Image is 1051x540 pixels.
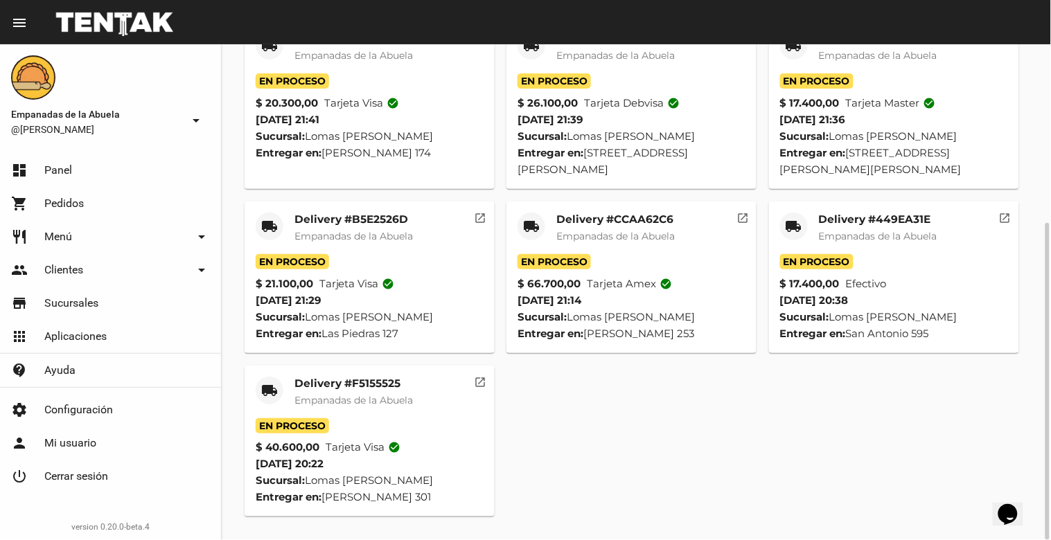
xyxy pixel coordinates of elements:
[256,145,484,161] div: [PERSON_NAME] 174
[256,310,305,323] strong: Sucursal:
[256,129,305,143] strong: Sucursal:
[660,278,672,290] mat-icon: check_circle
[780,294,849,307] span: [DATE] 20:38
[256,474,305,487] strong: Sucursal:
[780,276,840,292] strong: $ 17.400,00
[518,73,591,89] span: En Proceso
[518,327,583,340] strong: Entregar en:
[44,197,84,210] span: Pedidos
[518,145,745,178] div: [STREET_ADDRESS][PERSON_NAME]
[11,106,182,123] span: Empanadas de la Abuela
[11,123,182,136] span: @[PERSON_NAME]
[475,210,487,222] mat-icon: open_in_new
[44,230,72,244] span: Menú
[256,327,321,340] strong: Entregar en:
[256,490,321,503] strong: Entregar en:
[846,276,887,292] span: Efectivo
[11,228,28,245] mat-icon: restaurant
[193,228,210,245] mat-icon: arrow_drop_down
[44,469,108,483] span: Cerrar sesión
[819,213,937,226] mat-card-title: Delivery #449EA31E
[518,310,567,323] strong: Sucursal:
[556,230,675,242] span: Empanadas de la Abuela
[256,128,484,145] div: Lomas [PERSON_NAME]
[256,418,329,433] span: En Proceso
[188,112,204,129] mat-icon: arrow_drop_down
[518,294,581,307] span: [DATE] 21:14
[44,296,98,310] span: Sucursales
[518,276,581,292] strong: $ 66.700,00
[319,276,395,292] span: Tarjeta visa
[11,520,210,534] div: version 0.20.0-beta.4
[587,276,672,292] span: Tarjeta amex
[256,73,329,89] span: En Proceso
[261,218,278,235] mat-icon: local_shipping
[518,325,745,342] div: [PERSON_NAME] 253
[11,55,55,100] img: f0136945-ed32-4f7c-91e3-a375bc4bb2c5.png
[780,327,846,340] strong: Entregar en:
[780,145,1008,178] div: [STREET_ADDRESS][PERSON_NAME][PERSON_NAME]
[256,113,319,126] span: [DATE] 21:41
[846,95,936,111] span: Tarjeta master
[44,163,72,177] span: Panel
[324,95,400,111] span: Tarjeta visa
[780,128,1008,145] div: Lomas [PERSON_NAME]
[294,394,413,406] span: Empanadas de la Abuela
[819,230,937,242] span: Empanadas de la Abuela
[294,213,413,226] mat-card-title: Delivery #B5E2526D
[780,95,840,111] strong: $ 17.400,00
[780,254,854,269] span: En Proceso
[475,374,487,386] mat-icon: open_in_new
[518,254,591,269] span: En Proceso
[11,162,28,179] mat-icon: dashboard
[999,210,1012,222] mat-icon: open_in_new
[518,113,583,126] span: [DATE] 21:39
[11,435,28,451] mat-icon: person
[294,49,413,62] span: Empanadas de la Abuela
[11,362,28,379] mat-icon: contact_support
[326,439,401,456] span: Tarjeta visa
[786,37,802,54] mat-icon: local_shipping
[518,309,745,325] div: Lomas [PERSON_NAME]
[256,276,313,292] strong: $ 21.100,00
[819,49,937,62] span: Empanadas de la Abuela
[11,195,28,212] mat-icon: shopping_cart
[556,49,675,62] span: Empanadas de la Abuela
[523,37,540,54] mat-icon: local_shipping
[780,310,829,323] strong: Sucursal:
[387,97,400,109] mat-icon: check_circle
[294,377,413,390] mat-card-title: Delivery #F5155525
[993,485,1037,526] iframe: chat widget
[256,325,484,342] div: Las Piedras 127
[518,95,578,111] strong: $ 26.100,00
[780,113,846,126] span: [DATE] 21:36
[11,328,28,345] mat-icon: apps
[523,218,540,235] mat-icon: local_shipping
[584,95,680,111] span: Tarjeta debvisa
[193,262,210,278] mat-icon: arrow_drop_down
[261,382,278,399] mat-icon: local_shipping
[780,309,1008,325] div: Lomas [PERSON_NAME]
[256,309,484,325] div: Lomas [PERSON_NAME]
[518,128,745,145] div: Lomas [PERSON_NAME]
[667,97,680,109] mat-icon: check_circle
[11,295,28,312] mat-icon: store
[11,468,28,485] mat-icon: power_settings_new
[256,95,318,111] strong: $ 20.300,00
[518,146,583,159] strong: Entregar en:
[256,472,484,489] div: Lomas [PERSON_NAME]
[11,402,28,418] mat-icon: settings
[518,129,567,143] strong: Sucursal:
[256,254,329,269] span: En Proceso
[11,15,28,31] mat-icon: menu
[256,489,484,505] div: [PERSON_NAME] 301
[256,439,319,456] strong: $ 40.600,00
[382,278,395,290] mat-icon: check_circle
[44,403,113,417] span: Configuración
[11,262,28,278] mat-icon: people
[44,330,107,343] span: Aplicaciones
[736,210,749,222] mat-icon: open_in_new
[256,294,321,307] span: [DATE] 21:29
[261,37,278,54] mat-icon: local_shipping
[780,325,1008,342] div: San Antonio 595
